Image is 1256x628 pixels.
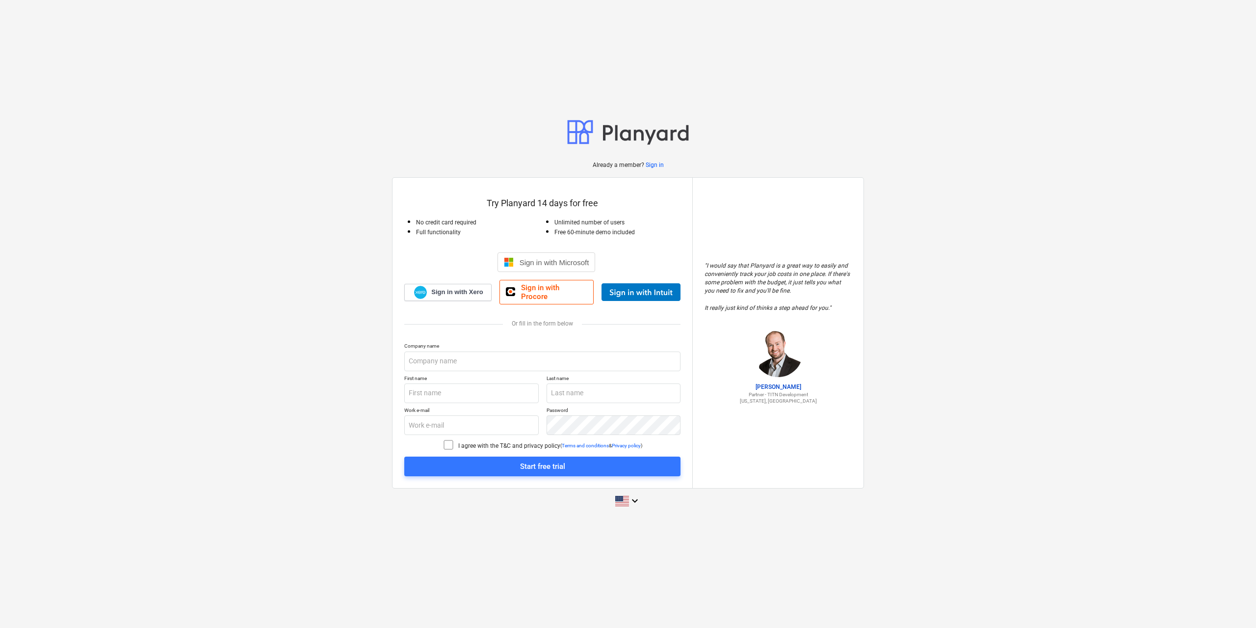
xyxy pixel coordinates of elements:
p: No credit card required [416,218,543,227]
input: First name [404,383,539,403]
p: [PERSON_NAME] [705,383,852,391]
div: Or fill in the form below [404,320,680,327]
p: Already a member? [593,161,646,169]
p: ( & ) [560,442,642,449]
a: Terms and conditions [562,443,609,448]
p: Unlimited number of users [554,218,681,227]
input: Work e-mail [404,415,539,435]
div: Start free trial [520,460,565,473]
p: I agree with the T&C and privacy policy [458,442,560,450]
a: Sign in with Xero [404,284,492,301]
p: Last name [547,375,681,383]
p: Full functionality [416,228,543,237]
i: keyboard_arrow_down [629,495,641,507]
input: Company name [404,352,680,371]
span: Sign in with Xero [431,288,483,297]
p: First name [404,375,539,383]
p: Try Planyard 14 days for free [404,197,680,209]
span: Sign in with Microsoft [520,258,589,267]
img: Jordan Cohen [754,328,803,377]
p: " I would say that Planyard is a great way to easily and conveniently track your job costs in one... [705,262,852,312]
a: Sign in [646,161,664,169]
img: Microsoft logo [504,257,514,267]
p: Work e-mail [404,407,539,415]
span: Sign in with Procore [521,283,587,301]
a: Sign in with Procore [499,280,594,304]
p: [US_STATE], [GEOGRAPHIC_DATA] [705,398,852,404]
p: Partner - TITN Development [705,391,852,398]
img: Xero logo [414,286,427,299]
a: Privacy policy [612,443,641,448]
p: Free 60-minute demo included [554,228,681,237]
p: Password [547,407,681,415]
button: Start free trial [404,457,680,476]
p: Company name [404,343,680,351]
input: Last name [547,383,681,403]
